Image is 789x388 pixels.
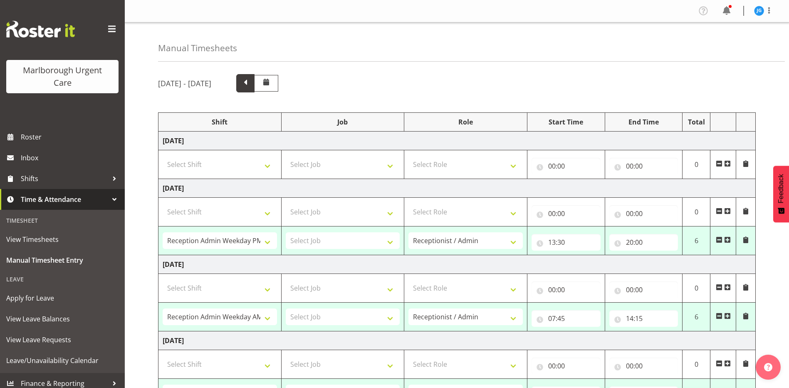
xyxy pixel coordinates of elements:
a: Leave/Unavailability Calendar [2,350,123,371]
span: Leave/Unavailability Calendar [6,354,119,367]
a: Apply for Leave [2,288,123,308]
td: [DATE] [158,331,756,350]
td: 6 [683,303,710,331]
div: End Time [609,117,678,127]
input: Click to select... [532,358,601,374]
h5: [DATE] - [DATE] [158,79,211,88]
input: Click to select... [609,158,678,174]
span: Manual Timesheet Entry [6,254,119,266]
span: Apply for Leave [6,292,119,304]
span: Time & Attendance [21,193,108,206]
td: [DATE] [158,132,756,150]
img: Rosterit website logo [6,21,75,37]
span: Feedback [777,174,785,203]
img: josephine-godinez11850.jpg [754,6,764,16]
img: help-xxl-2.png [764,363,772,371]
input: Click to select... [532,310,601,327]
h4: Manual Timesheets [158,43,237,53]
span: Shifts [21,172,108,185]
td: 0 [683,274,710,303]
span: View Leave Balances [6,313,119,325]
input: Click to select... [609,310,678,327]
span: Roster [21,131,121,143]
a: View Leave Balances [2,308,123,329]
input: Click to select... [532,281,601,298]
span: View Timesheets [6,233,119,246]
div: Total [687,117,706,127]
td: [DATE] [158,179,756,198]
div: Leave [2,271,123,288]
td: 0 [683,150,710,179]
td: [DATE] [158,255,756,274]
div: Role [408,117,523,127]
input: Click to select... [532,205,601,222]
div: Shift [163,117,277,127]
span: View Leave Requests [6,333,119,346]
a: Manual Timesheet Entry [2,250,123,271]
div: Timesheet [2,212,123,229]
input: Click to select... [609,234,678,251]
input: Click to select... [609,358,678,374]
div: Job [286,117,400,127]
a: View Leave Requests [2,329,123,350]
td: 0 [683,198,710,226]
input: Click to select... [532,158,601,174]
input: Click to select... [609,281,678,298]
button: Feedback - Show survey [773,166,789,222]
div: Marlborough Urgent Care [15,64,110,89]
div: Start Time [532,117,601,127]
td: 0 [683,350,710,379]
td: 6 [683,226,710,255]
a: View Timesheets [2,229,123,250]
input: Click to select... [532,234,601,251]
span: Inbox [21,152,121,164]
input: Click to select... [609,205,678,222]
